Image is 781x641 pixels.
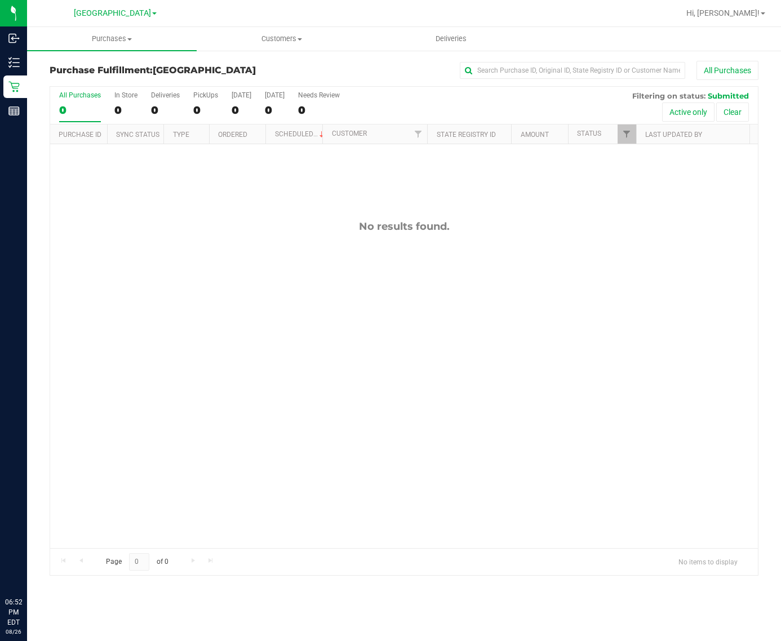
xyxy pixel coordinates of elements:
a: Last Updated By [645,131,702,139]
p: 08/26 [5,627,22,636]
span: Filtering on status: [632,91,705,100]
a: State Registry ID [437,131,496,139]
a: Customer [332,130,367,137]
a: Purchases [27,27,197,51]
a: Deliveries [366,27,536,51]
div: No results found. [50,220,758,233]
inline-svg: Reports [8,105,20,117]
a: Status [577,130,601,137]
h3: Purchase Fulfillment: [50,65,286,75]
div: 0 [265,104,285,117]
span: [GEOGRAPHIC_DATA] [153,65,256,75]
span: Purchases [27,34,197,44]
a: Type [173,131,189,139]
div: 0 [151,104,180,117]
div: PickUps [193,91,218,99]
inline-svg: Inventory [8,57,20,68]
a: Filter [409,124,427,144]
button: Active only [662,103,715,122]
input: Search Purchase ID, Original ID, State Registry ID or Customer Name... [460,62,685,79]
div: 0 [59,104,101,117]
a: Sync Status [116,131,159,139]
div: 0 [232,104,251,117]
a: Purchase ID [59,131,101,139]
a: Customers [197,27,366,51]
div: 0 [114,104,137,117]
span: [GEOGRAPHIC_DATA] [74,8,151,18]
span: Hi, [PERSON_NAME]! [686,8,760,17]
div: 0 [298,104,340,117]
div: All Purchases [59,91,101,99]
span: Deliveries [420,34,482,44]
div: Needs Review [298,91,340,99]
a: Scheduled [275,130,326,138]
a: Filter [618,124,636,144]
a: Amount [521,131,549,139]
a: Ordered [218,131,247,139]
div: In Store [114,91,137,99]
div: 0 [193,104,218,117]
button: Clear [716,103,749,122]
span: Submitted [708,91,749,100]
span: Page of 0 [96,553,177,571]
span: Customers [197,34,366,44]
div: Deliveries [151,91,180,99]
div: [DATE] [265,91,285,99]
div: [DATE] [232,91,251,99]
inline-svg: Inbound [8,33,20,44]
button: All Purchases [696,61,758,80]
p: 06:52 PM EDT [5,597,22,627]
inline-svg: Retail [8,81,20,92]
iframe: Resource center [11,551,45,585]
span: No items to display [669,553,747,570]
